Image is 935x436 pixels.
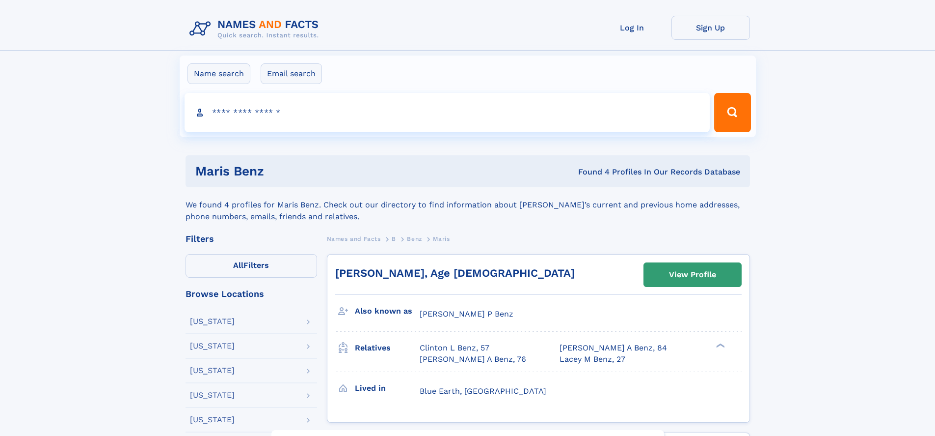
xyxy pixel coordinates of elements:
[190,342,235,350] div: [US_STATE]
[671,16,750,40] a: Sign Up
[420,309,513,319] span: [PERSON_NAME] P Benz
[644,263,741,287] a: View Profile
[560,343,667,353] a: [PERSON_NAME] A Benz, 84
[186,254,317,278] label: Filters
[560,354,625,365] a: Lacey M Benz, 27
[355,303,420,320] h3: Also known as
[355,380,420,397] h3: Lived in
[593,16,671,40] a: Log In
[714,343,725,349] div: ❯
[714,93,750,132] button: Search Button
[392,233,396,245] a: B
[185,93,710,132] input: search input
[190,416,235,424] div: [US_STATE]
[407,233,422,245] a: Benz
[190,318,235,325] div: [US_STATE]
[420,343,489,353] a: Clinton L Benz, 57
[392,235,396,242] span: B
[186,234,317,243] div: Filters
[355,340,420,356] h3: Relatives
[421,167,740,177] div: Found 4 Profiles In Our Records Database
[420,354,526,365] a: [PERSON_NAME] A Benz, 76
[186,16,327,42] img: Logo Names and Facts
[407,235,422,242] span: Benz
[186,290,317,298] div: Browse Locations
[190,367,235,375] div: [US_STATE]
[187,63,250,84] label: Name search
[669,263,716,286] div: View Profile
[233,261,243,270] span: All
[327,233,381,245] a: Names and Facts
[433,235,450,242] span: Maris
[420,386,546,396] span: Blue Earth, [GEOGRAPHIC_DATA]
[195,165,421,177] h1: Maris Benz
[261,63,322,84] label: Email search
[190,391,235,399] div: [US_STATE]
[335,267,575,279] a: [PERSON_NAME], Age [DEMOGRAPHIC_DATA]
[186,187,750,223] div: We found 4 profiles for Maris Benz. Check out our directory to find information about [PERSON_NAM...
